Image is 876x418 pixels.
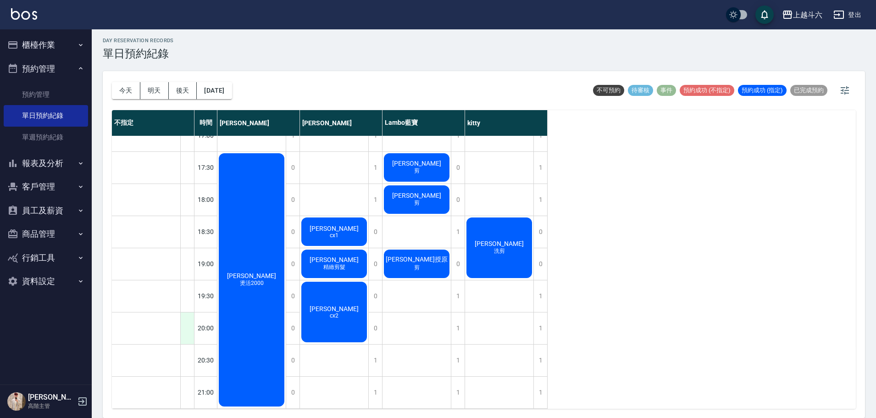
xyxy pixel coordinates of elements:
[286,345,299,376] div: 0
[533,280,547,312] div: 1
[308,225,360,232] span: [PERSON_NAME]
[492,247,507,255] span: 洗剪
[451,152,465,184] div: 0
[451,377,465,408] div: 1
[4,151,88,175] button: 報表及分析
[28,393,75,402] h5: [PERSON_NAME]
[451,345,465,376] div: 1
[368,377,382,408] div: 1
[680,86,734,95] span: 預約成功 (不指定)
[7,392,26,411] img: Person
[738,86,787,95] span: 預約成功 (指定)
[533,152,547,184] div: 1
[368,280,382,312] div: 0
[390,160,443,167] span: [PERSON_NAME]
[4,127,88,148] a: 單週預約紀錄
[755,6,774,24] button: save
[194,376,217,408] div: 21:00
[451,248,465,280] div: 0
[194,151,217,184] div: 17:30
[194,280,217,312] div: 19:30
[112,82,140,99] button: 今天
[533,184,547,216] div: 1
[368,248,382,280] div: 0
[238,279,266,287] span: 燙活2000
[4,175,88,199] button: 客戶管理
[140,82,169,99] button: 明天
[384,256,449,264] span: [PERSON_NAME]授原
[103,38,174,44] h2: day Reservation records
[28,402,75,410] p: 高階主管
[286,312,299,344] div: 0
[473,240,526,247] span: [PERSON_NAME]
[194,184,217,216] div: 18:00
[286,216,299,248] div: 0
[383,110,465,136] div: Lambo藍寶
[4,222,88,246] button: 商品管理
[194,312,217,344] div: 20:00
[790,86,827,95] span: 已完成預約
[4,269,88,293] button: 資料設定
[451,312,465,344] div: 1
[533,377,547,408] div: 1
[308,305,360,312] span: [PERSON_NAME]
[194,216,217,248] div: 18:30
[4,33,88,57] button: 櫃檯作業
[412,199,421,207] span: 剪
[169,82,197,99] button: 後天
[194,248,217,280] div: 19:00
[412,264,421,272] span: 剪
[286,248,299,280] div: 0
[533,312,547,344] div: 1
[225,272,278,279] span: [PERSON_NAME]
[197,82,232,99] button: [DATE]
[217,110,300,136] div: [PERSON_NAME]
[112,110,194,136] div: 不指定
[4,246,88,270] button: 行銷工具
[593,86,624,95] span: 不可預約
[4,57,88,81] button: 預約管理
[286,184,299,216] div: 0
[194,110,217,136] div: 時間
[412,167,421,175] span: 剪
[368,312,382,344] div: 0
[328,232,340,239] span: cx1
[793,9,822,21] div: 上越斗六
[778,6,826,24] button: 上越斗六
[368,345,382,376] div: 1
[451,216,465,248] div: 1
[451,280,465,312] div: 1
[286,152,299,184] div: 0
[533,345,547,376] div: 1
[4,199,88,223] button: 員工及薪資
[4,84,88,105] a: 預約管理
[390,192,443,199] span: [PERSON_NAME]
[628,86,653,95] span: 待審核
[103,47,174,60] h3: 單日預約紀錄
[465,110,548,136] div: kitty
[328,312,340,319] span: cx2
[368,216,382,248] div: 0
[368,184,382,216] div: 1
[533,216,547,248] div: 0
[533,248,547,280] div: 0
[300,110,383,136] div: [PERSON_NAME]
[308,256,360,263] span: [PERSON_NAME]
[322,263,347,271] span: 精緻剪髮
[368,152,382,184] div: 1
[194,344,217,376] div: 20:30
[830,6,865,23] button: 登出
[451,184,465,216] div: 0
[286,377,299,408] div: 0
[286,280,299,312] div: 0
[4,105,88,126] a: 單日預約紀錄
[11,8,37,20] img: Logo
[657,86,676,95] span: 事件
